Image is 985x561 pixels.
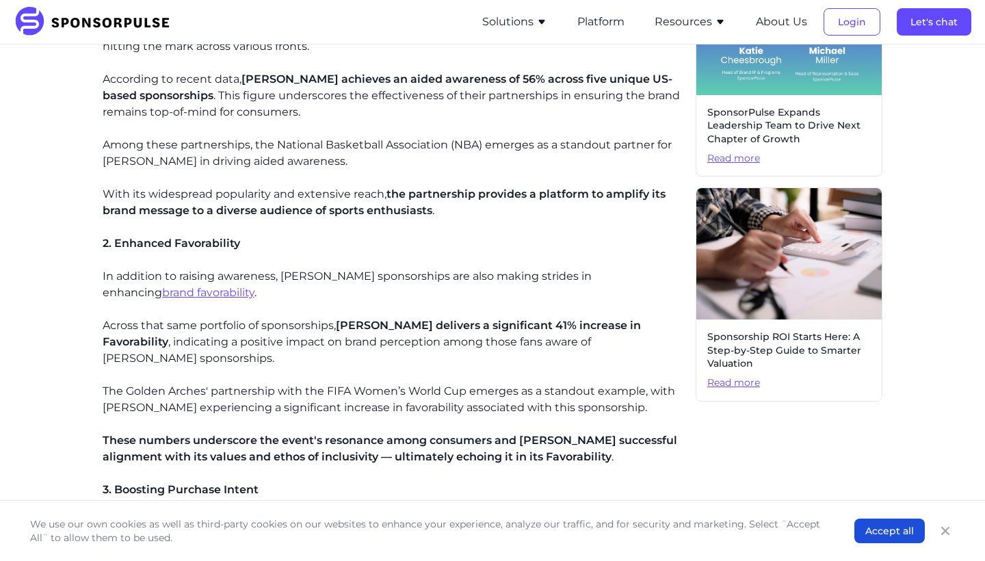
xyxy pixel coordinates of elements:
span: Read more [707,152,871,166]
a: Platform [577,16,625,28]
span: SponsorPulse Expands Leadership Team to Drive Next Chapter of Growth [707,106,871,146]
button: Resources [655,14,726,30]
p: Among these partnerships, the National Basketball Association (NBA) emerges as a standout partner... [103,137,685,170]
a: About Us [756,16,807,28]
button: Platform [577,14,625,30]
span: Read more [707,376,871,390]
a: Let's chat [897,16,971,28]
button: Let's chat [897,8,971,36]
a: Login [824,16,880,28]
p: According to recent data, . This figure underscores the effectiveness of their partnerships in en... [103,71,685,120]
span: [PERSON_NAME] achieves an aided awareness of 56% across five unique US-based sponsorships [103,73,672,102]
a: Sponsorship ROI Starts Here: A Step-by-Step Guide to Smarter ValuationRead more [696,187,882,401]
button: Accept all [854,519,925,543]
p: With its widespread popularity and extensive reach, . [103,186,685,219]
span: [PERSON_NAME] delivers a significant 41% increase in Favorability [103,319,641,348]
span: 3. Boosting Purchase Intent [103,483,259,496]
p: We use our own cookies as well as third-party cookies on our websites to enhance your experience,... [30,517,827,545]
span: These numbers underscore the event's resonance among consumers and [PERSON_NAME] successful align... [103,434,677,463]
p: Across that same portfolio of sponsorships, , indicating a positive impact on brand perception am... [103,317,685,367]
button: About Us [756,14,807,30]
span: 2. Enhanced Favorability [103,237,240,250]
a: brand favorability [162,286,254,299]
span: Sponsorship ROI Starts Here: A Step-by-Step Guide to Smarter Valuation [707,330,871,371]
p: In addition to raising awareness, [PERSON_NAME] sponsorships are also making strides in enhancing . [103,268,685,301]
p: . [103,432,685,465]
iframe: Chat Widget [917,495,985,561]
p: The Golden Arches' partnership with the FIFA Women’s World Cup emerges as a standout example, wit... [103,383,685,416]
img: Getty Images courtesy of Unsplash [696,188,882,319]
img: SponsorPulse [14,7,180,37]
button: Login [824,8,880,36]
button: Solutions [482,14,547,30]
